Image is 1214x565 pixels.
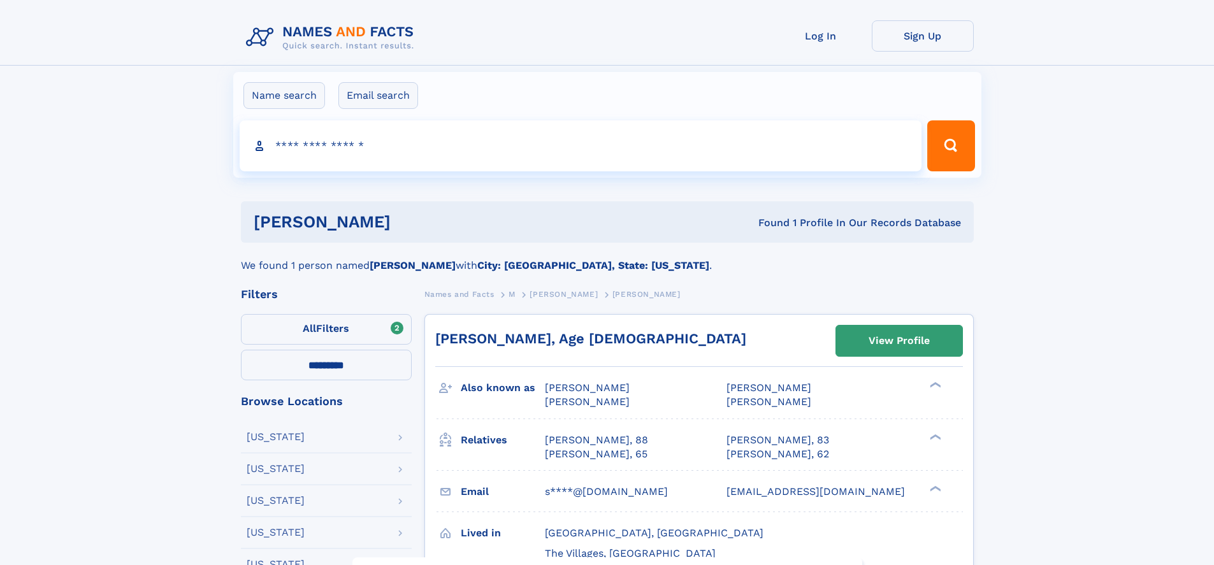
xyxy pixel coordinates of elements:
[461,377,545,399] h3: Also known as
[435,331,746,347] a: [PERSON_NAME], Age [DEMOGRAPHIC_DATA]
[545,447,647,461] a: [PERSON_NAME], 65
[370,259,456,271] b: [PERSON_NAME]
[770,20,872,52] a: Log In
[477,259,709,271] b: City: [GEOGRAPHIC_DATA], State: [US_STATE]
[726,447,829,461] a: [PERSON_NAME], 62
[869,326,930,355] div: View Profile
[461,481,545,503] h3: Email
[241,289,412,300] div: Filters
[927,120,974,171] button: Search Button
[872,20,974,52] a: Sign Up
[509,286,516,302] a: M
[836,325,962,356] a: View Profile
[338,82,418,109] label: Email search
[247,432,305,442] div: [US_STATE]
[241,20,424,55] img: Logo Names and Facts
[303,322,316,334] span: All
[612,290,681,299] span: [PERSON_NAME]
[530,290,598,299] span: [PERSON_NAME]
[461,429,545,451] h3: Relatives
[243,82,325,109] label: Name search
[509,290,516,299] span: M
[241,396,412,407] div: Browse Locations
[247,527,305,538] div: [US_STATE]
[247,496,305,506] div: [US_STATE]
[726,485,905,497] span: [EMAIL_ADDRESS][DOMAIN_NAME]
[726,433,829,447] a: [PERSON_NAME], 83
[530,286,598,302] a: [PERSON_NAME]
[461,522,545,544] h3: Lived in
[241,243,974,273] div: We found 1 person named with .
[545,527,763,539] span: [GEOGRAPHIC_DATA], [GEOGRAPHIC_DATA]
[545,547,716,559] span: The Villages, [GEOGRAPHIC_DATA]
[545,396,630,408] span: [PERSON_NAME]
[574,216,961,230] div: Found 1 Profile In Our Records Database
[927,381,942,389] div: ❯
[545,433,648,447] a: [PERSON_NAME], 88
[927,484,942,492] div: ❯
[247,464,305,474] div: [US_STATE]
[726,382,811,394] span: [PERSON_NAME]
[927,433,942,441] div: ❯
[241,314,412,345] label: Filters
[254,214,575,230] h1: [PERSON_NAME]
[240,120,922,171] input: search input
[545,382,630,394] span: [PERSON_NAME]
[726,396,811,408] span: [PERSON_NAME]
[424,286,495,302] a: Names and Facts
